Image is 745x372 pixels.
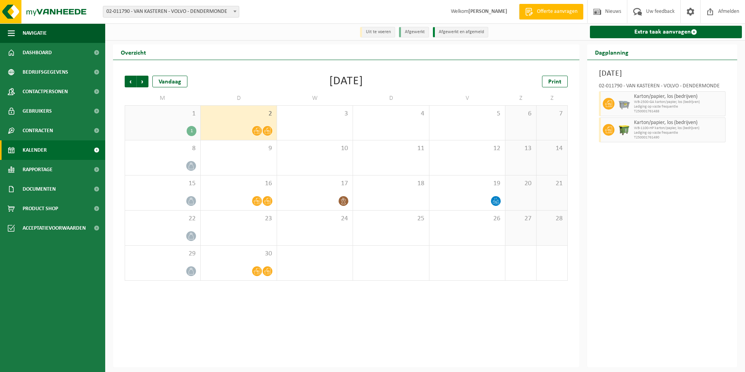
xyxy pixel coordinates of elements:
span: 02-011790 - VAN KASTEREN - VOLVO - DENDERMONDE [103,6,239,18]
span: WB-1100-HP karton/papier, los (bedrijven) [634,126,724,131]
span: 10 [281,144,349,153]
span: Lediging op vaste frequentie [634,105,724,109]
span: 25 [357,214,425,223]
a: Offerte aanvragen [519,4,583,19]
span: WB-2500-GA karton/papier, los (bedrijven) [634,100,724,105]
span: 3 [281,110,349,118]
span: Contactpersonen [23,82,68,101]
span: 11 [357,144,425,153]
span: Bedrijfsgegevens [23,62,68,82]
span: 13 [509,144,532,153]
span: Print [548,79,561,85]
span: Karton/papier, los (bedrijven) [634,94,724,100]
td: Z [505,91,537,105]
span: 9 [205,144,272,153]
div: Vandaag [152,76,187,87]
h2: Overzicht [113,44,154,60]
span: 1 [129,110,196,118]
span: Product Shop [23,199,58,218]
span: 21 [540,179,563,188]
span: 16 [205,179,272,188]
span: 19 [433,179,501,188]
span: Gebruikers [23,101,52,121]
strong: [PERSON_NAME] [468,9,507,14]
span: T250001761488 [634,109,724,114]
span: 8 [129,144,196,153]
span: 17 [281,179,349,188]
span: Kalender [23,140,47,160]
td: W [277,91,353,105]
div: 1 [187,126,196,136]
span: 14 [540,144,563,153]
div: [DATE] [329,76,363,87]
span: 18 [357,179,425,188]
span: 23 [205,214,272,223]
span: 2 [205,110,272,118]
h3: [DATE] [599,68,726,80]
span: 4 [357,110,425,118]
a: Extra taak aanvragen [590,26,742,38]
span: 15 [129,179,196,188]
h2: Dagplanning [587,44,636,60]
span: Documenten [23,179,56,199]
span: Rapportage [23,160,53,179]
td: M [125,91,201,105]
td: D [353,91,429,105]
span: 26 [433,214,501,223]
div: 02-011790 - VAN KASTEREN - VOLVO - DENDERMONDE [599,83,726,91]
img: WB-1100-HPE-GN-50 [618,124,630,136]
span: 27 [509,214,532,223]
span: 30 [205,250,272,258]
span: Volgende [137,76,148,87]
span: 5 [433,110,501,118]
span: Offerte aanvragen [535,8,579,16]
span: 22 [129,214,196,223]
span: Contracten [23,121,53,140]
span: Dashboard [23,43,52,62]
span: Navigatie [23,23,47,43]
li: Afgewerkt en afgemeld [433,27,488,37]
span: 02-011790 - VAN KASTEREN - VOLVO - DENDERMONDE [103,6,239,17]
span: T250001761490 [634,135,724,140]
td: D [201,91,277,105]
span: Acceptatievoorwaarden [23,218,86,238]
span: 7 [540,110,563,118]
img: WB-2500-GAL-GY-01 [618,98,630,110]
span: Lediging op vaste frequentie [634,131,724,135]
span: Vorige [125,76,136,87]
span: 20 [509,179,532,188]
span: 6 [509,110,532,118]
li: Uit te voeren [360,27,395,37]
td: Z [537,91,568,105]
span: Karton/papier, los (bedrijven) [634,120,724,126]
td: V [429,91,505,105]
span: 29 [129,250,196,258]
li: Afgewerkt [399,27,429,37]
a: Print [542,76,568,87]
span: 24 [281,214,349,223]
span: 28 [540,214,563,223]
span: 12 [433,144,501,153]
